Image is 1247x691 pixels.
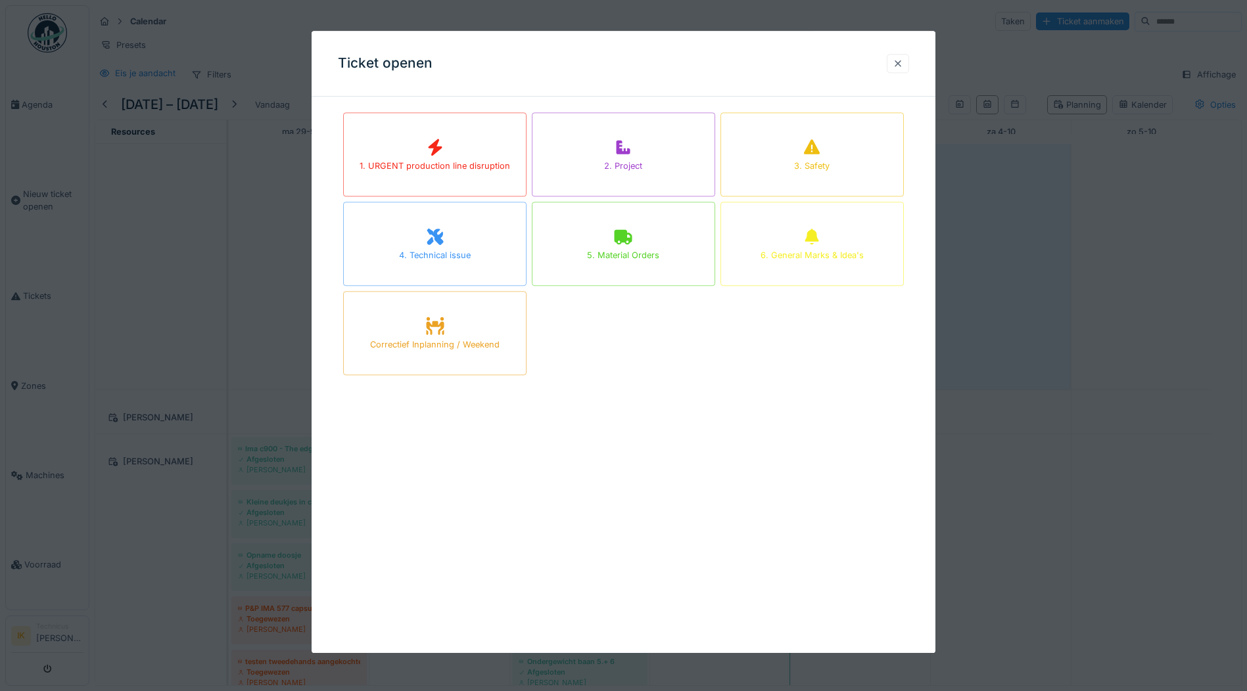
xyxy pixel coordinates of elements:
[604,160,642,173] div: 2. Project
[370,339,500,351] div: Correctief Inplanning / Weekend
[794,160,830,173] div: 3. Safety
[399,250,471,262] div: 4. Technical issue
[360,160,510,173] div: 1. URGENT production line disruption
[338,55,433,72] h3: Ticket openen
[587,250,659,262] div: 5. Material Orders
[761,250,864,262] div: 6. General Marks & Idea's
